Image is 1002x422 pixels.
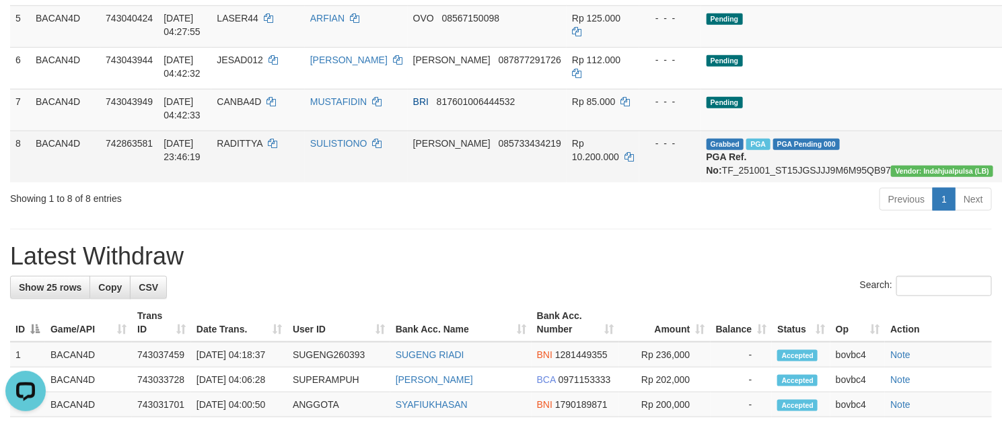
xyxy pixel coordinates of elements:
td: 7 [10,89,30,131]
a: Next [955,188,992,211]
span: Copy 087877291726 to clipboard [499,55,561,65]
span: Copy 0971153333 to clipboard [559,374,611,385]
span: RADITTYA [217,138,262,149]
a: [PERSON_NAME] [310,55,388,65]
a: Previous [880,188,933,211]
td: BACAN4D [45,367,132,392]
span: 742863581 [106,138,153,149]
span: Pending [707,97,743,108]
span: Copy 1281449355 to clipboard [555,349,608,360]
th: ID: activate to sort column descending [10,304,45,342]
span: [PERSON_NAME] [413,55,491,65]
span: 743043949 [106,96,153,107]
span: [DATE] 04:42:33 [164,96,201,120]
td: BACAN4D [45,342,132,367]
span: Marked by bovbc4 [746,139,770,150]
span: [DATE] 23:46:19 [164,138,201,162]
span: [DATE] 04:27:55 [164,13,201,37]
th: User ID: activate to sort column ascending [287,304,390,342]
span: 743043944 [106,55,153,65]
span: Rp 85.000 [572,96,616,107]
div: Showing 1 to 8 of 8 entries [10,186,407,205]
span: Show 25 rows [19,282,81,293]
h1: Latest Withdraw [10,243,992,270]
td: [DATE] 04:06:28 [191,367,287,392]
th: Balance: activate to sort column ascending [711,304,773,342]
span: BRI [413,96,429,107]
a: [PERSON_NAME] [396,374,473,385]
span: CANBA4D [217,96,261,107]
div: - - - [645,53,696,67]
th: Action [885,304,992,342]
th: Status: activate to sort column ascending [772,304,830,342]
span: Rp 125.000 [572,13,620,24]
a: SUGENG RIADI [396,349,464,360]
b: PGA Ref. No: [707,151,747,176]
span: Accepted [777,350,818,361]
div: - - - [645,11,696,25]
th: Bank Acc. Number: activate to sort column ascending [532,304,619,342]
a: Note [890,374,910,385]
span: Pending [707,13,743,25]
span: [PERSON_NAME] [413,138,491,149]
td: 8 [10,131,30,182]
td: bovbc4 [830,392,885,417]
th: Amount: activate to sort column ascending [619,304,710,342]
span: Copy [98,282,122,293]
a: Show 25 rows [10,276,90,299]
a: 1 [933,188,956,211]
td: - [711,367,773,392]
td: BACAN4D [30,5,100,47]
a: Note [890,399,910,410]
span: Vendor URL: https://dashboard.q2checkout.com/secure [891,166,993,177]
a: MUSTAFIDIN [310,96,367,107]
a: CSV [130,276,167,299]
a: SYAFIUKHASAN [396,399,468,410]
span: PGA Pending [773,139,840,150]
td: Rp 202,000 [619,367,710,392]
td: BACAN4D [45,392,132,417]
span: BNI [537,399,552,410]
th: Bank Acc. Name: activate to sort column ascending [390,304,532,342]
input: Search: [896,276,992,296]
span: Accepted [777,400,818,411]
td: - [711,342,773,367]
span: LASER44 [217,13,258,24]
div: - - - [645,137,696,150]
span: Pending [707,55,743,67]
a: Copy [90,276,131,299]
span: Copy 085733434219 to clipboard [499,138,561,149]
td: BACAN4D [30,131,100,182]
td: SUGENG260393 [287,342,390,367]
td: 743033728 [132,367,191,392]
span: Accepted [777,375,818,386]
th: Game/API: activate to sort column ascending [45,304,132,342]
th: Trans ID: activate to sort column ascending [132,304,191,342]
td: - [711,392,773,417]
span: 743040424 [106,13,153,24]
td: Rp 236,000 [619,342,710,367]
span: JESAD012 [217,55,262,65]
span: [DATE] 04:42:32 [164,55,201,79]
span: Copy 1790189871 to clipboard [555,399,608,410]
td: 743031701 [132,392,191,417]
span: BNI [537,349,552,360]
td: BACAN4D [30,89,100,131]
td: Rp 200,000 [619,392,710,417]
span: BCA [537,374,556,385]
td: SUPERAMPUH [287,367,390,392]
td: 1 [10,342,45,367]
td: 743037459 [132,342,191,367]
span: OVO [413,13,434,24]
th: Date Trans.: activate to sort column ascending [191,304,287,342]
td: 6 [10,47,30,89]
a: ARFIAN [310,13,345,24]
td: bovbc4 [830,367,885,392]
td: 5 [10,5,30,47]
td: [DATE] 04:00:50 [191,392,287,417]
span: Grabbed [707,139,744,150]
td: bovbc4 [830,342,885,367]
th: Op: activate to sort column ascending [830,304,885,342]
td: [DATE] 04:18:37 [191,342,287,367]
a: SULISTIONO [310,138,367,149]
